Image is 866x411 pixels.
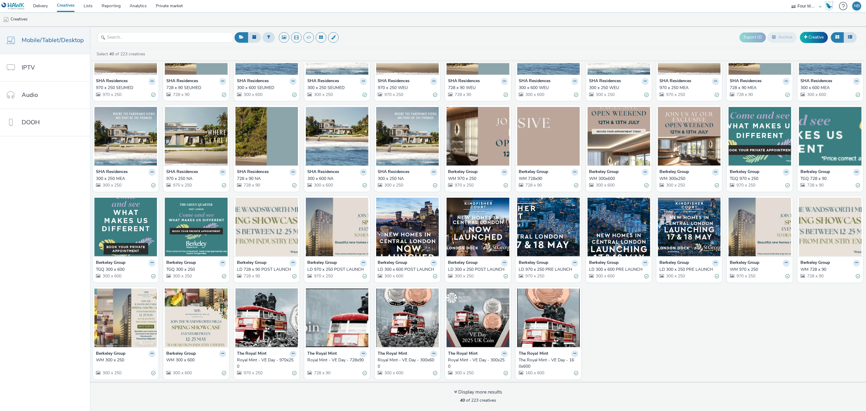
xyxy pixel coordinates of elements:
[589,176,649,182] a: WM 300x600
[519,85,578,91] a: 300 x 600 WEU
[96,357,155,363] a: WM 300 x 250
[94,289,157,347] img: WM 300 x 250 visual
[166,176,226,182] a: 970 x 250 NA
[447,289,509,347] img: Royal Mint - VE Day - 300x250 visual
[448,85,508,91] a: 728 x 90 WEU
[237,169,269,176] strong: SHA Residences
[22,36,84,45] span: Mobile/Tablet/Desktop
[589,85,649,91] a: 300 x 250 WEU
[730,267,787,273] div: WM 970 x 250
[825,1,836,11] a: Hawk Academy
[519,176,576,182] div: WM 728x90
[448,351,478,357] strong: The Royal Mint
[172,370,192,376] span: 300 x 600
[665,92,685,97] span: 970 x 250
[736,92,753,97] span: 728 x 90
[306,198,368,256] img: LD 970 x 250 POST LAUNCH visual
[504,370,508,376] div: Valid
[454,273,474,279] span: 300 x 250
[235,107,298,165] img: 728 x 90 NA visual
[831,32,844,42] button: Grid
[172,92,189,97] span: 728 x 90
[825,1,834,11] div: Hawk Academy
[519,169,548,176] strong: Berkeley Group
[730,78,762,85] strong: SHA Residences
[243,92,263,97] span: 300 x 600
[800,267,860,273] a: WM 728 x 90
[736,273,755,279] span: 970 x 250
[378,357,435,369] div: Royal Mint - VE Day - 300x600
[3,17,9,23] img: mobile
[659,85,717,91] div: 970 x 250 MEA
[237,267,294,273] div: LD 728 x 90 POST LAUNCH
[307,260,337,267] strong: Berkeley Group
[22,63,35,72] span: IPTV
[378,85,435,91] div: 970 x 250 WEU
[237,85,294,91] div: 300 x 600 SEUMED
[659,260,689,267] strong: Berkeley Group
[589,267,649,273] a: LD 300 x 600 PRE LAUNCH
[448,176,508,182] a: WM 970 x 250
[376,107,439,165] img: 300 x 250 NA visual
[166,357,223,363] div: WM 300 x 600
[806,92,826,97] span: 300 x 600
[151,273,155,280] div: Valid
[378,267,435,273] div: LD 300 x 600 POST LAUNCH
[588,198,650,256] img: LD 300 x 600 PRE LAUNCH visual
[856,182,860,189] div: Valid
[237,260,266,267] strong: Berkeley Group
[166,169,198,176] strong: SHA Residences
[378,267,437,273] a: LD 300 x 600 POST LAUNCH
[715,182,719,189] div: Valid
[307,78,339,85] strong: SHA Residences
[222,91,226,98] div: Valid
[728,198,791,256] img: WM 970 x 250 visual
[96,78,128,85] strong: SHA Residences
[843,32,857,42] button: Table
[644,91,649,98] div: Valid
[384,92,403,97] span: 970 x 250
[589,260,619,267] strong: Berkeley Group
[237,351,266,357] strong: The Royal Mint
[235,198,298,256] img: LD 728 x 90 POST LAUNCH visual
[151,182,155,189] div: Valid
[574,91,578,98] div: Valid
[433,273,437,280] div: Valid
[96,169,128,176] strong: SHA Residences
[237,176,294,182] div: 728 x 90 NA
[166,267,223,273] div: TGQ 300 x 250
[237,357,296,369] a: Royal Mint - VE Day - 970x250
[448,267,505,273] div: LD 300 x 250 POST LAUNCH
[307,85,367,91] a: 300 x 250 SEUMED
[363,370,367,376] div: Valid
[658,198,720,256] img: LD 300 x 250 PRE LAUNCH visual
[800,32,828,43] a: Creative
[378,176,435,182] div: 300 x 250 NA
[525,370,544,376] span: 160 x 600
[785,182,790,189] div: Valid
[589,85,646,91] div: 300 x 250 WEU
[739,32,766,42] button: Export ID
[292,273,296,280] div: Valid
[800,78,832,85] strong: SHA Residences
[102,92,121,97] span: 970 x 250
[166,85,223,91] div: 728 x 90 SEUMED
[659,85,719,91] a: 970 x 250 MEA
[243,182,260,188] span: 728 x 90
[102,273,121,279] span: 300 x 600
[574,273,578,280] div: Valid
[98,32,233,43] input: Search...
[166,267,226,273] a: TGQ 300 x 250
[96,176,155,182] a: 300 x 250 MEA
[448,260,478,267] strong: Berkeley Group
[313,92,333,97] span: 300 x 250
[595,92,615,97] span: 300 x 250
[237,176,296,182] a: 728 x 90 NA
[447,198,509,256] img: LD 300 x 250 POST LAUNCH visual
[519,176,578,182] a: WM 728x90
[856,91,860,98] div: Valid
[96,85,155,91] a: 970 x 250 SEUMED
[433,370,437,376] div: Valid
[659,78,691,85] strong: SHA Residences
[166,176,223,182] div: 970 x 250 NA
